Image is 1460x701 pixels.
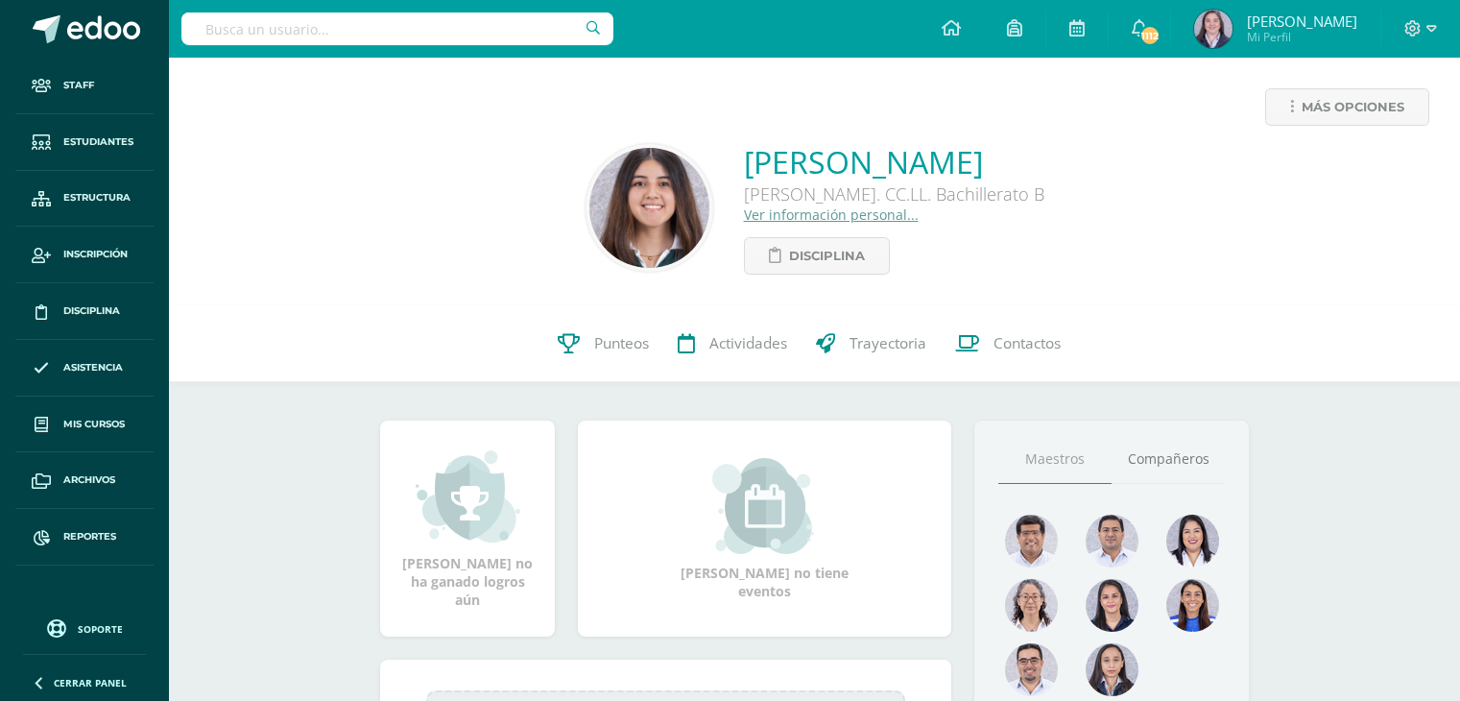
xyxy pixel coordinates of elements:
a: Más opciones [1265,88,1429,126]
img: 6bc5668d4199ea03c0854e21131151f7.png [1086,579,1138,632]
span: Mi Perfil [1247,29,1357,45]
span: Soporte [78,622,123,636]
a: Trayectoria [802,305,941,382]
img: event_small.png [712,458,817,554]
img: a5c04a697988ad129bdf05b8f922df21.png [1166,579,1219,632]
img: 630ed8700d346eaaf47ce7abd479b710.png [1194,10,1233,48]
span: 1112 [1139,25,1161,46]
a: Disciplina [744,237,890,275]
input: Busca un usuario... [181,12,613,45]
span: Más opciones [1302,89,1404,125]
span: Actividades [709,333,787,353]
span: Estructura [63,190,131,205]
a: Contactos [941,305,1075,382]
img: 709027a5af95b32e0ebb4c333731ff9e.png [589,148,709,268]
div: [PERSON_NAME] no tiene eventos [669,458,861,600]
a: Disciplina [15,283,154,340]
span: Disciplina [63,303,120,319]
span: Staff [63,78,94,93]
span: Mis cursos [63,417,125,432]
a: Reportes [15,509,154,566]
img: 0e5799bef7dad198813e0c5f14ac62f9.png [1005,579,1058,632]
span: Inscripción [63,247,128,262]
a: Staff [15,58,154,114]
a: Archivos [15,452,154,509]
span: [PERSON_NAME] [1247,12,1357,31]
a: Asistencia [15,340,154,397]
a: Compañeros [1112,435,1225,484]
img: 239d5069e26d62d57e843c76e8715316.png [1005,515,1058,568]
img: 9a0812c6f881ddad7942b4244ed4a083.png [1086,515,1138,568]
span: Contactos [993,333,1061,353]
img: c717c6dd901b269d3ae6ea341d867eaf.png [1005,643,1058,696]
a: Maestros [998,435,1112,484]
div: [PERSON_NAME] no ha ganado logros aún [399,448,536,609]
span: Estudiantes [63,134,133,150]
a: Punteos [543,305,663,382]
span: Cerrar panel [54,676,127,689]
span: Trayectoria [850,333,926,353]
span: Punteos [594,333,649,353]
a: [PERSON_NAME] [744,141,1044,182]
a: Soporte [23,615,146,641]
a: Ver información personal... [744,205,919,224]
a: Mis cursos [15,397,154,453]
img: 0580b9beee8b50b4e2a2441e05bb36d6.png [1166,515,1219,568]
img: achievement_small.png [416,448,520,544]
img: 522dc90edefdd00265ec7718d30b3fcb.png [1086,643,1138,696]
span: Asistencia [63,360,123,375]
span: Archivos [63,472,115,488]
span: Reportes [63,529,116,544]
a: Inscripción [15,227,154,283]
a: Actividades [663,305,802,382]
a: Estructura [15,171,154,228]
div: [PERSON_NAME]. CC.LL. Bachillerato B [744,182,1044,205]
span: Disciplina [789,238,865,274]
a: Estudiantes [15,114,154,171]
